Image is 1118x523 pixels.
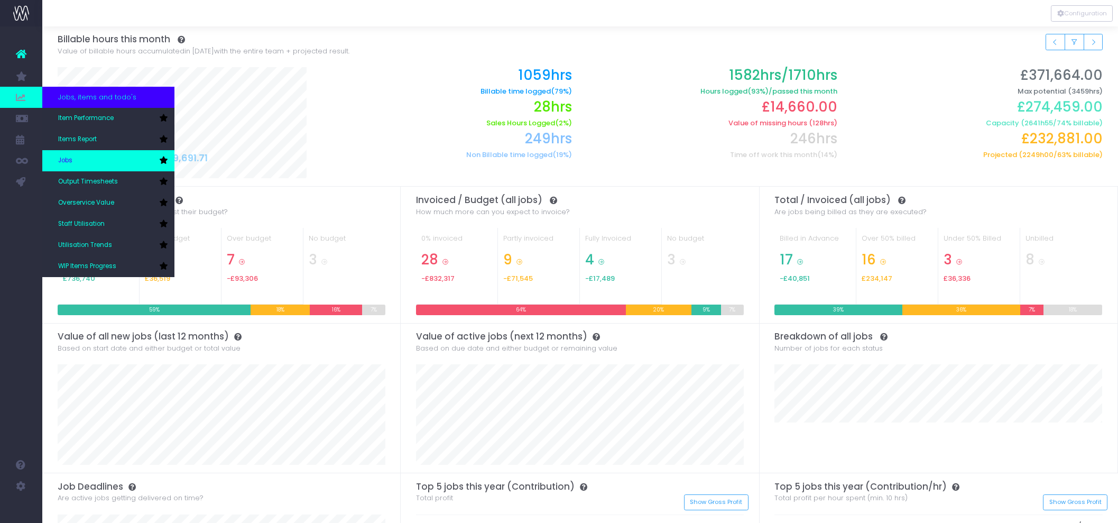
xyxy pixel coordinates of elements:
[1057,151,1066,159] span: 63
[552,151,572,159] span: (19%)
[588,119,837,127] h6: Value of missing hours (128hrs)
[58,114,114,123] span: Item Performance
[309,252,317,268] span: 3
[626,305,691,315] div: 20%
[1046,34,1103,50] div: Small button group
[944,252,952,268] span: 3
[58,34,1103,44] h3: Billable hours this month
[1057,119,1066,127] span: 74
[1020,305,1043,315] div: 7%
[227,233,298,252] div: Over budget
[42,108,174,129] a: Item Performance
[1025,252,1034,268] span: 8
[1025,233,1097,252] div: Unbilled
[817,151,837,159] span: (14%)
[145,233,216,252] div: >80% budget
[1024,119,1053,127] span: 2641h55
[853,151,1103,159] h6: Projected ( / % billable)
[63,274,95,283] span: £736,740
[309,233,380,252] div: No budget
[58,46,349,57] span: Value of billable hours accumulated with the entire team + projected result.
[416,207,570,217] span: How much more can you expect to invoice?
[588,151,837,159] h6: Time off work this month
[323,99,572,115] h2: 28hrs
[58,177,118,187] span: Output Timesheets
[588,131,837,147] h2: 246hrs
[585,274,615,283] span: -£17,489
[416,331,744,342] h3: Value of active jobs (next 12 months)
[58,493,204,503] span: Are active jobs getting delivered on time?
[691,305,721,315] div: 9%
[58,343,241,354] span: Based on start date and either budget or total value
[42,129,174,150] a: Items Report
[551,87,572,96] span: (79%)
[227,274,258,283] span: -£93,306
[58,156,72,166] span: Jobs
[1043,494,1107,511] button: Show Gross Profit
[421,233,492,252] div: 0% invoiced
[774,207,927,217] span: Are jobs being billed as they are executed?
[862,274,892,283] span: £234,147
[1051,5,1113,22] div: Vertical button group
[853,87,1103,96] h6: Max potential (3459hrs)
[58,241,112,250] span: Utilisation Trends
[853,67,1103,84] h2: £371,664.00
[58,198,114,208] span: Overservice Value
[721,305,744,315] div: 7%
[58,481,385,492] h3: Job Deadlines
[323,119,572,127] h6: Sales Hours Logged
[416,493,453,503] span: Total profit
[774,331,873,342] span: Breakdown of all jobs
[416,343,617,354] span: Based on due date and either budget or remaining value
[42,235,174,256] a: Utilisation Trends
[774,305,902,315] div: 39%
[58,305,251,315] div: 59%
[184,46,214,57] span: in [DATE]
[227,252,235,268] span: 7
[503,274,533,283] span: -£71,545
[42,171,174,192] a: Output Timesheets
[780,274,810,283] span: -£40,851
[853,131,1103,147] h2: £232,881.00
[42,192,174,214] a: Overservice Value
[421,252,438,268] span: 28
[416,305,626,315] div: 64%
[862,233,932,252] div: Over 50% billed
[684,494,749,511] button: Show Gross Profit
[774,343,883,354] span: Number of jobs for each status
[902,305,1020,315] div: 36%
[145,274,170,283] span: £36,519
[42,150,174,171] a: Jobs
[774,481,1103,492] h3: Top 5 jobs this year (Contribution/hr)
[416,195,542,205] span: Invoiced / Budget (all jobs)
[42,214,174,235] a: Staff Utilisation
[323,87,572,96] h6: Billable time logged
[667,252,676,268] span: 3
[667,233,738,252] div: No budget
[503,233,574,252] div: Partly invoiced
[310,305,362,315] div: 16%
[421,274,455,283] span: -£832,317
[58,92,136,103] span: Jobs, items and todo's
[1051,5,1113,22] button: Configuration
[944,274,971,283] span: £36,336
[416,481,744,492] h3: Top 5 jobs this year (Contribution)
[774,493,908,503] span: Total profit per hour spent (min. 10 hrs)
[588,67,837,84] h2: 1582hrs/1710hrs
[780,233,851,252] div: Billed in Advance
[1022,151,1054,159] span: 2249h00
[585,233,656,252] div: Fully Invoiced
[944,233,1014,252] div: Under 50% Billed
[1043,305,1103,315] div: 18%
[747,87,769,96] span: (93%)
[58,262,116,271] span: WIP Items Progress
[362,305,385,315] div: 7%
[862,252,876,268] span: 16
[13,502,29,518] img: images/default_profile_image.png
[555,119,572,127] span: (2%)
[323,151,572,159] h6: Non Billable time logged
[585,252,594,268] span: 4
[780,252,793,268] span: 17
[588,87,837,96] h6: Hours logged /passed this month
[774,195,891,205] span: Total / Invoiced (all jobs)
